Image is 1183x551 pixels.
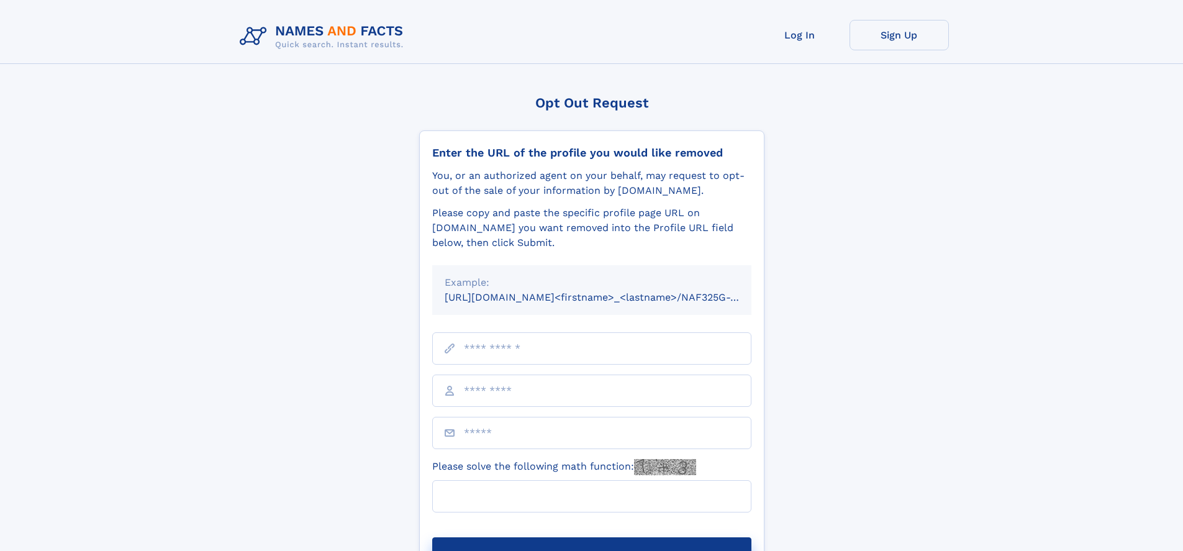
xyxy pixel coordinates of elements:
[432,146,751,160] div: Enter the URL of the profile you would like removed
[432,459,696,475] label: Please solve the following math function:
[235,20,414,53] img: Logo Names and Facts
[445,275,739,290] div: Example:
[850,20,949,50] a: Sign Up
[432,206,751,250] div: Please copy and paste the specific profile page URL on [DOMAIN_NAME] you want removed into the Pr...
[445,291,775,303] small: [URL][DOMAIN_NAME]<firstname>_<lastname>/NAF325G-xxxxxxxx
[419,95,764,111] div: Opt Out Request
[432,168,751,198] div: You, or an authorized agent on your behalf, may request to opt-out of the sale of your informatio...
[750,20,850,50] a: Log In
